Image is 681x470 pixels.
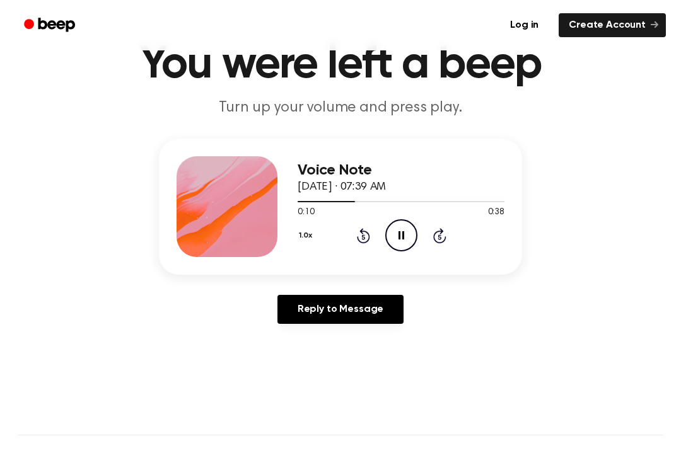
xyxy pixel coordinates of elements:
h1: You were left a beep [18,42,663,88]
a: Log in [498,11,551,40]
span: 0:38 [488,206,504,219]
p: Turn up your volume and press play. [98,98,583,118]
span: [DATE] · 07:39 AM [298,181,386,193]
a: Reply to Message [277,295,404,324]
button: 1.0x [298,225,317,246]
span: 0:10 [298,206,314,219]
a: Create Account [559,13,666,37]
h3: Voice Note [298,162,504,179]
a: Beep [15,13,86,38]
